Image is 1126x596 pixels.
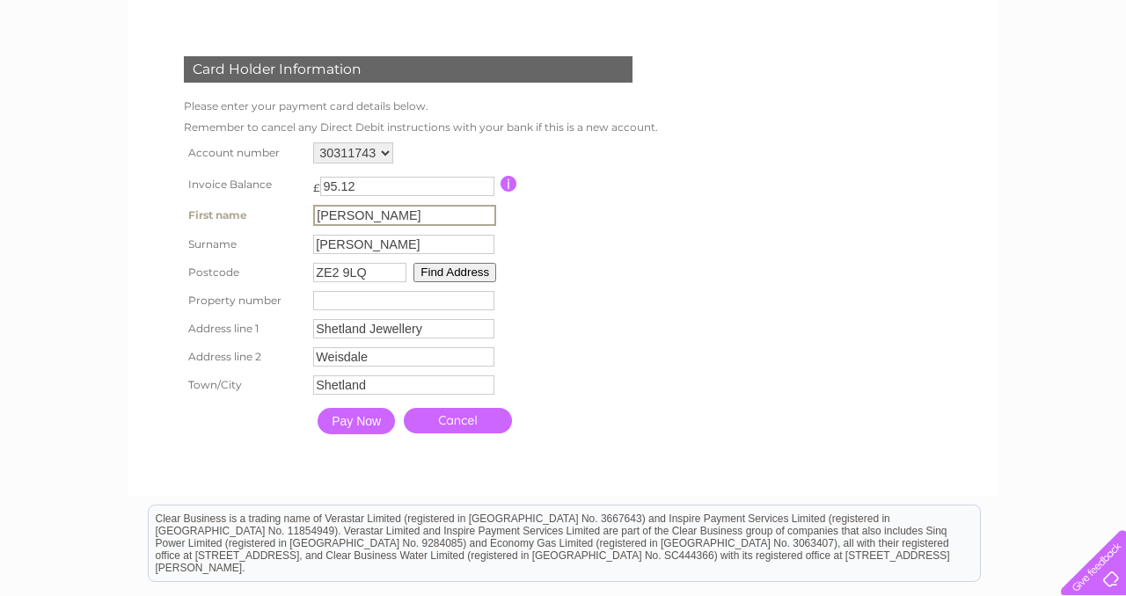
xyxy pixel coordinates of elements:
[179,230,309,258] th: Surname
[860,75,899,88] a: Energy
[1068,75,1109,88] a: Log out
[179,258,309,287] th: Postcode
[149,10,980,85] div: Clear Business is a trading name of Verastar Limited (registered in [GEOGRAPHIC_DATA] No. 3667643...
[501,176,517,192] input: Information
[179,96,662,117] td: Please enter your payment card details below.
[179,168,309,200] th: Invoice Balance
[404,408,512,433] a: Cancel
[910,75,962,88] a: Telecoms
[184,56,632,83] div: Card Holder Information
[179,371,309,399] th: Town/City
[179,343,309,371] th: Address line 2
[973,75,998,88] a: Blog
[318,408,395,434] input: Pay Now
[313,172,320,194] td: £
[179,200,309,230] th: First name
[179,138,309,168] th: Account number
[794,9,916,31] a: 0333 014 3131
[179,117,662,138] td: Remember to cancel any Direct Debit instructions with your bank if this is a new account.
[816,75,850,88] a: Water
[40,46,129,99] img: logo.png
[413,263,496,282] button: Find Address
[1009,75,1052,88] a: Contact
[179,315,309,343] th: Address line 1
[179,287,309,315] th: Property number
